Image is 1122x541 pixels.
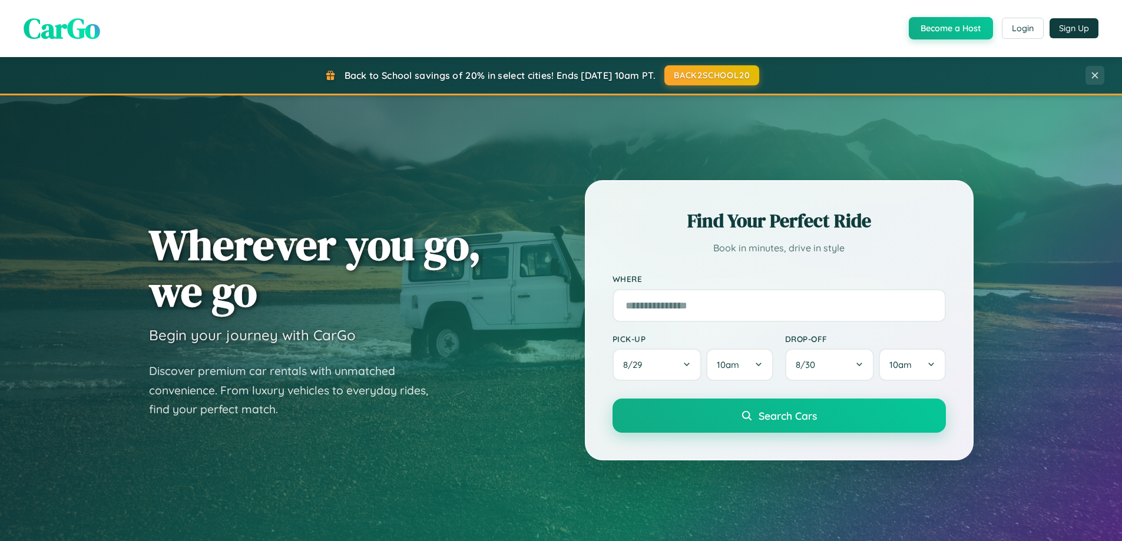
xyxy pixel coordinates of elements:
h2: Find Your Perfect Ride [613,208,946,234]
button: 8/29 [613,349,702,381]
label: Pick-up [613,334,773,344]
span: 10am [717,359,739,370]
p: Book in minutes, drive in style [613,240,946,257]
span: 8 / 29 [623,359,648,370]
span: 8 / 30 [796,359,821,370]
button: 10am [706,349,773,381]
span: Search Cars [759,409,817,422]
button: BACK2SCHOOL20 [664,65,759,85]
span: CarGo [24,9,100,48]
span: Back to School savings of 20% in select cities! Ends [DATE] 10am PT. [345,69,656,81]
h3: Begin your journey with CarGo [149,326,356,344]
label: Drop-off [785,334,946,344]
label: Where [613,274,946,284]
button: 10am [879,349,945,381]
button: Login [1002,18,1044,39]
h1: Wherever you go, we go [149,221,481,314]
button: 8/30 [785,349,875,381]
button: Search Cars [613,399,946,433]
button: Sign Up [1050,18,1098,38]
span: 10am [889,359,912,370]
button: Become a Host [909,17,993,39]
p: Discover premium car rentals with unmatched convenience. From luxury vehicles to everyday rides, ... [149,361,443,419]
